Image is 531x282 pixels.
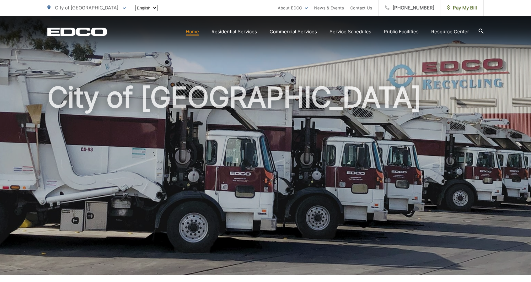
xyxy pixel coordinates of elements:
a: EDCD logo. Return to the homepage. [47,27,107,36]
a: Residential Services [212,28,257,35]
a: Public Facilities [384,28,419,35]
a: Resource Center [431,28,469,35]
select: Select a language [135,5,158,11]
a: Home [186,28,199,35]
a: Commercial Services [270,28,317,35]
a: Service Schedules [330,28,371,35]
span: City of [GEOGRAPHIC_DATA] [55,5,118,11]
a: News & Events [314,4,344,12]
a: About EDCO [278,4,308,12]
h1: City of [GEOGRAPHIC_DATA] [47,82,484,280]
a: Contact Us [350,4,372,12]
span: Pay My Bill [447,4,477,12]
